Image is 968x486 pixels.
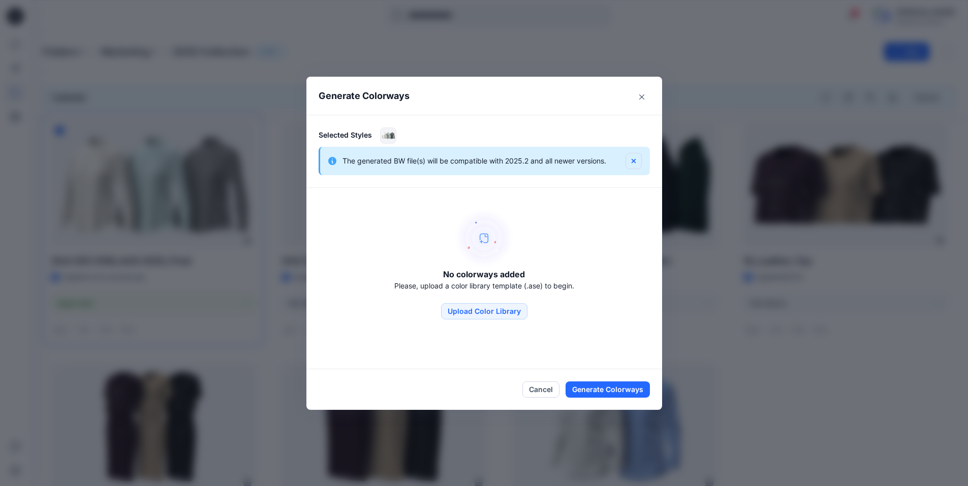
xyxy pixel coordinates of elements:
button: Close [634,89,650,105]
button: Upload Color Library [441,303,527,319]
header: Generate Colorways [306,77,662,115]
img: Shirt DEV-END_AUG 2025_Final [381,128,396,143]
img: empty-state-image.svg [454,208,514,268]
button: Generate Colorways [566,381,650,398]
p: Please, upload a color library template (.ase) to begin. [394,280,574,291]
button: Cancel [522,381,559,398]
p: The generated BW file(s) will be compatible with 2025.2 and all newer versions. [342,155,606,167]
h5: No colorways added [443,268,525,280]
p: Selected Styles [319,129,372,140]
